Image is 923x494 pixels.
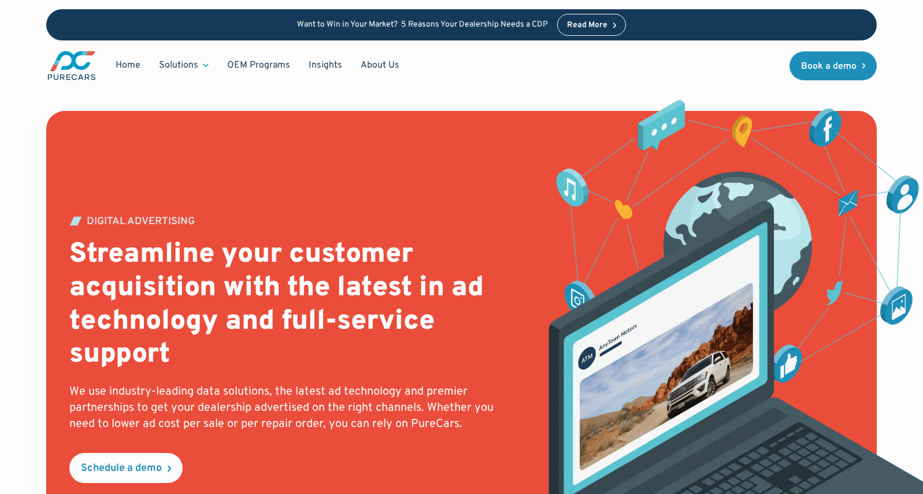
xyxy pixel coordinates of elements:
[218,54,299,76] a: OEM Programs
[81,463,162,474] div: Schedule a demo
[46,50,97,81] a: main
[789,51,877,80] a: Book a demo
[557,14,627,36] a: Read More
[159,59,198,72] div: Solutions
[567,21,607,29] div: Read More
[351,54,409,76] a: About Us
[150,54,218,76] div: Solutions
[87,217,195,227] div: DIGITAL ADVERTISING
[69,453,183,483] a: Schedule a demo
[299,54,351,76] a: Insights
[69,239,517,372] h2: Streamline your customer acquisition with the latest in ad technology and full-service support
[801,62,857,71] div: Book a demo
[106,54,150,76] a: Home
[297,20,548,30] p: Want to Win in Your Market? 5 Reasons Your Dealership Needs a CDP
[69,384,517,432] p: We use industry-leading data solutions, the latest ad technology and premier partnerships to get ...
[46,50,97,81] img: purecars logo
